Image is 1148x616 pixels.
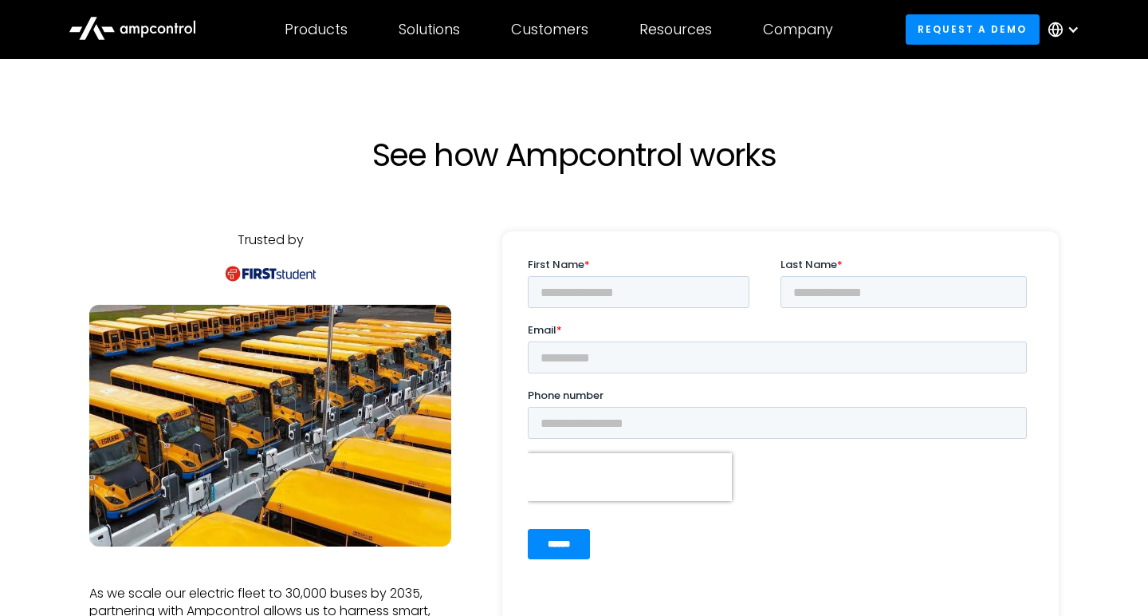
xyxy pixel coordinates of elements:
[223,136,925,174] h1: See how Ampcontrol works
[511,21,588,38] div: Customers
[528,257,1033,573] iframe: Form 0
[399,21,460,38] div: Solutions
[285,21,348,38] div: Products
[639,21,712,38] div: Resources
[763,21,833,38] div: Company
[906,14,1040,44] a: Request a demo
